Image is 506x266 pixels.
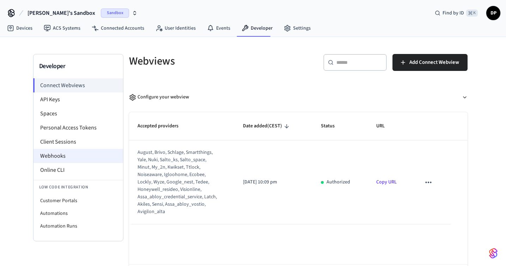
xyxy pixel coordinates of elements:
span: Find by ID [443,10,464,17]
li: Client Sessions [33,135,123,149]
span: Accepted providers [138,121,188,132]
li: Spaces [33,107,123,121]
a: Connected Accounts [86,22,150,35]
button: Configure your webview [129,88,468,107]
li: Online CLI [33,163,123,177]
div: Configure your webview [129,93,189,101]
p: Authorized [327,179,350,186]
span: [PERSON_NAME]'s Sandbox [28,9,95,17]
li: Automations [33,207,123,220]
a: Devices [1,22,38,35]
li: Webhooks [33,149,123,163]
span: URL [376,121,394,132]
a: Events [201,22,236,35]
table: sticky table [129,112,468,224]
img: SeamLogoGradient.69752ec5.svg [489,248,498,259]
p: [DATE] 10:09 pm [243,179,304,186]
span: Sandbox [101,8,129,18]
span: ⌘ K [466,10,478,17]
a: Developer [236,22,278,35]
a: Copy URL [376,179,397,186]
div: august, brivo, schlage, smartthings, yale, nuki, salto_ks, salto_space, minut, my_2n, kwikset, tt... [138,149,217,216]
li: Customer Portals [33,194,123,207]
a: Settings [278,22,316,35]
span: Date added(CEST) [243,121,291,132]
button: Add Connect Webview [392,54,468,71]
div: Find by ID⌘ K [429,7,483,19]
a: ACS Systems [38,22,86,35]
li: Automation Runs [33,220,123,232]
span: Add Connect Webview [409,58,459,67]
li: API Keys [33,92,123,107]
li: Connect Webviews [33,78,123,92]
button: DP [486,6,500,20]
li: Personal Access Tokens [33,121,123,135]
span: Status [321,121,344,132]
h3: Developer [39,61,117,71]
h5: Webviews [129,54,294,68]
li: Low Code Integration [33,180,123,194]
a: User Identities [150,22,201,35]
span: DP [487,7,500,19]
